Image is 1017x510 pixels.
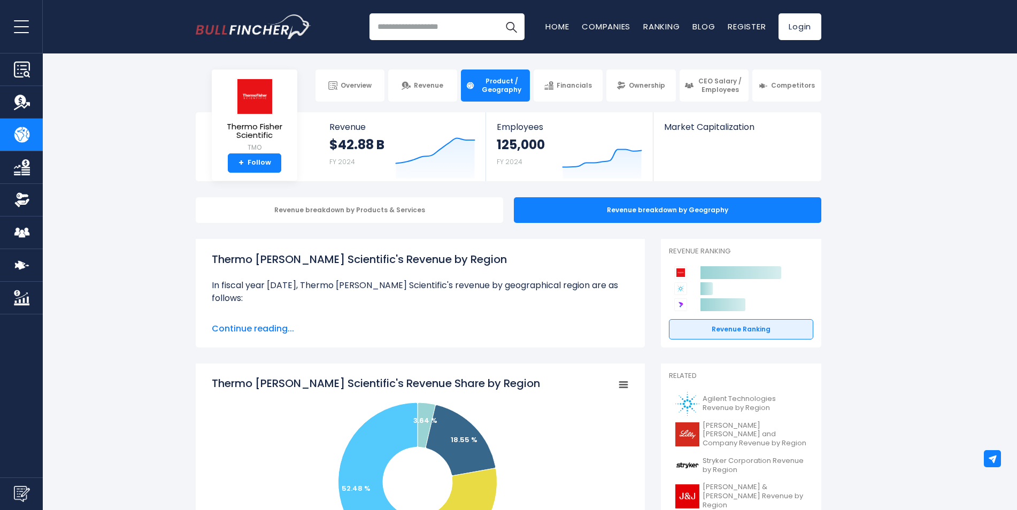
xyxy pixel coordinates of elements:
text: 18.55 % [451,435,477,445]
span: Product / Geography [478,77,525,94]
span: Market Capitalization [664,122,810,132]
span: [PERSON_NAME] [PERSON_NAME] and Company Revenue by Region [703,421,807,449]
a: Agilent Technologies Revenue by Region [669,389,813,419]
li: $1.56 B [212,313,629,326]
span: Continue reading... [212,322,629,335]
strong: 125,000 [497,136,545,153]
span: Financials [557,81,592,90]
a: CEO Salary / Employees [680,69,749,102]
img: Bullfincher logo [196,14,311,39]
img: Agilent Technologies competitors logo [674,282,687,295]
a: Register [728,21,766,32]
span: Competitors [771,81,815,90]
span: Employees [497,122,642,132]
a: Competitors [752,69,821,102]
h1: Thermo [PERSON_NAME] Scientific's Revenue by Region [212,251,629,267]
p: In fiscal year [DATE], Thermo [PERSON_NAME] Scientific's revenue by geographical region are as fo... [212,279,629,305]
a: Login [779,13,821,40]
a: Blog [692,21,715,32]
a: Companies [582,21,630,32]
img: A logo [675,392,699,416]
small: TMO [220,143,289,152]
img: SYK logo [675,453,699,477]
img: Thermo Fisher Scientific competitors logo [674,266,687,279]
a: Employees 125,000 FY 2024 [486,112,652,181]
a: Ownership [606,69,675,102]
a: Thermo Fisher Scientific TMO [220,78,289,153]
img: Danaher Corporation competitors logo [674,298,687,311]
a: +Follow [228,153,281,173]
span: Thermo Fisher Scientific [220,122,289,140]
button: Search [498,13,525,40]
a: Revenue [388,69,457,102]
a: Revenue $42.88 B FY 2024 [319,112,486,181]
a: Product / Geography [461,69,530,102]
span: [PERSON_NAME] & [PERSON_NAME] Revenue by Region [703,483,807,510]
a: Go to homepage [196,14,311,39]
tspan: Thermo [PERSON_NAME] Scientific's Revenue Share by Region [212,376,540,391]
span: Overview [341,81,372,90]
img: JNJ logo [675,484,699,508]
span: Agilent Technologies Revenue by Region [703,395,807,413]
span: CEO Salary / Employees [697,77,744,94]
small: FY 2024 [497,157,522,166]
p: Revenue Ranking [669,247,813,256]
span: Revenue [329,122,475,132]
a: Financials [534,69,603,102]
strong: $42.88 B [329,136,384,153]
img: Ownership [14,192,30,208]
span: Stryker Corporation Revenue by Region [703,457,807,475]
b: All Other Countries: [222,313,307,326]
span: Revenue [414,81,443,90]
a: Home [545,21,569,32]
div: Revenue breakdown by Products & Services [196,197,503,223]
img: LLY logo [675,422,699,446]
a: Revenue Ranking [669,319,813,339]
p: Related [669,372,813,381]
a: Overview [315,69,384,102]
small: FY 2024 [329,157,355,166]
a: Stryker Corporation Revenue by Region [669,451,813,480]
span: Ownership [629,81,665,90]
a: Market Capitalization [653,112,820,150]
a: Ranking [643,21,680,32]
a: [PERSON_NAME] [PERSON_NAME] and Company Revenue by Region [669,419,813,451]
text: 3.64 % [413,415,437,426]
text: 52.48 % [342,483,371,493]
div: Revenue breakdown by Geography [514,197,821,223]
strong: + [238,158,244,168]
